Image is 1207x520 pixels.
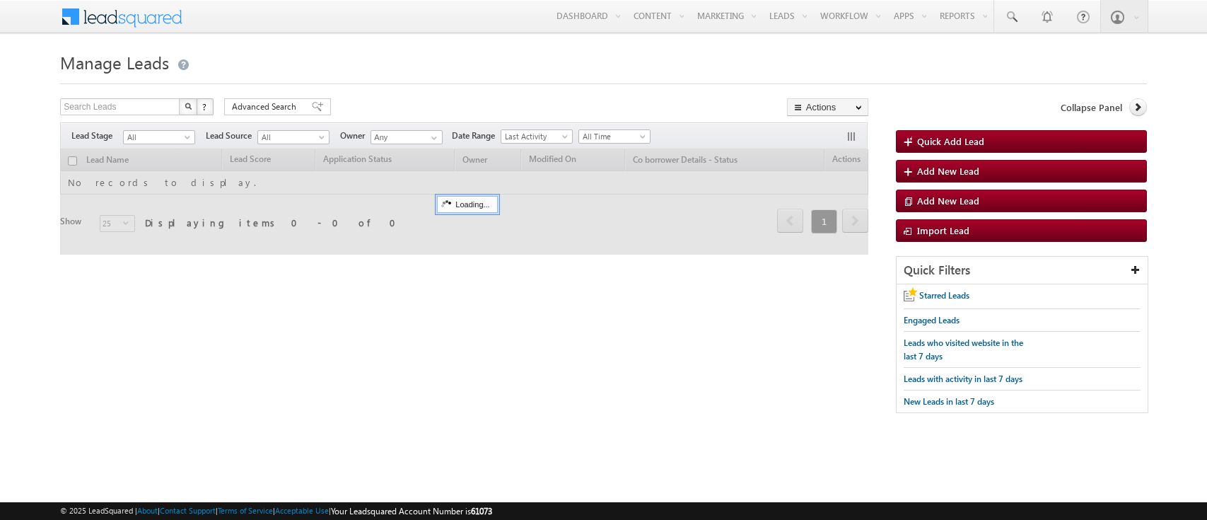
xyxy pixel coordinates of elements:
a: All [123,130,195,144]
a: Last Activity [501,129,573,144]
span: All [258,131,325,144]
span: Manage Leads [60,51,169,74]
span: Import Lead [917,224,969,236]
a: Terms of Service [218,506,273,515]
span: Advanced Search [232,100,301,113]
span: Engaged Leads [904,315,960,325]
input: Type to Search [371,130,443,144]
a: Acceptable Use [275,506,329,515]
a: Contact Support [160,506,216,515]
span: Leads who visited website in the last 7 days [904,337,1023,362]
span: © 2025 LeadSquared | | | | | [60,504,492,518]
a: All [257,130,330,144]
span: Quick Add Lead [917,135,984,147]
div: Quick Filters [897,257,1148,284]
span: All [124,131,191,144]
span: New Leads in last 7 days [904,396,994,407]
span: Leads with activity in last 7 days [904,374,1022,384]
div: Loading... [437,196,497,213]
span: Lead Stage [71,129,123,142]
span: Date Range [452,129,501,142]
img: Search [185,103,192,110]
a: All Time [578,129,651,144]
button: ? [197,98,214,115]
a: About [137,506,158,515]
span: Owner [340,129,371,142]
span: Lead Source [206,129,257,142]
button: Actions [787,98,868,116]
span: Last Activity [501,130,568,143]
span: Starred Leads [919,290,969,301]
span: ? [202,100,209,112]
span: Add New Lead [917,195,979,207]
span: Your Leadsquared Account Number is [331,506,492,516]
a: Show All Items [424,131,441,145]
span: Add New Lead [917,165,979,177]
span: Collapse Panel [1061,101,1122,114]
span: All Time [579,130,646,143]
span: 61073 [471,506,492,516]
